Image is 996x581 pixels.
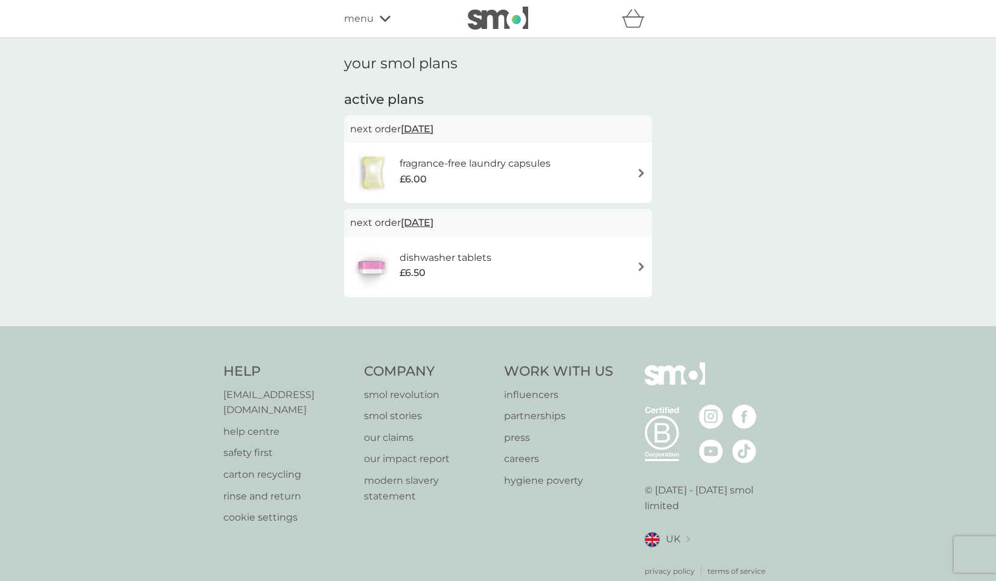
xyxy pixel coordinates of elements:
a: help centre [223,424,352,440]
h4: Company [364,362,493,381]
span: [DATE] [401,117,433,141]
h2: active plans [344,91,652,109]
img: smol [645,362,705,403]
a: safety first [223,445,352,461]
span: [DATE] [401,211,433,234]
a: modern slavery statement [364,473,493,504]
a: our claims [364,430,493,446]
img: fragrance-free laundry capsules [350,152,396,194]
img: visit the smol Tiktok page [732,439,756,463]
a: influencers [504,387,613,403]
a: hygiene poverty [504,473,613,489]
a: rinse and return [223,489,352,504]
span: UK [666,531,680,547]
a: press [504,430,613,446]
img: smol [468,7,528,30]
h4: Help [223,362,352,381]
img: arrow right [637,262,646,271]
h6: dishwasher tablets [400,250,491,266]
img: visit the smol Facebook page [732,405,756,429]
p: next order [350,121,646,137]
h1: your smol plans [344,55,652,72]
a: our impact report [364,451,493,467]
p: next order [350,215,646,231]
a: partnerships [504,408,613,424]
img: dishwasher tablets [350,246,392,288]
a: cookie settings [223,510,352,525]
span: £6.00 [400,172,427,187]
img: select a new location [686,536,690,543]
h4: Work With Us [504,362,613,381]
p: © [DATE] - [DATE] smol limited [645,483,773,513]
a: [EMAIL_ADDRESS][DOMAIN_NAME] [223,387,352,418]
img: arrow right [637,169,646,178]
a: terms of service [707,565,765,577]
img: visit the smol Youtube page [699,439,723,463]
span: menu [344,11,374,27]
img: UK flag [645,532,660,547]
a: careers [504,451,613,467]
img: visit the smol Instagram page [699,405,723,429]
a: smol revolution [364,387,493,403]
a: carton recycling [223,467,352,483]
span: £6.50 [400,265,426,281]
a: privacy policy [645,565,695,577]
div: basket [622,7,652,31]
a: smol stories [364,408,493,424]
h6: fragrance-free laundry capsules [400,156,551,172]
